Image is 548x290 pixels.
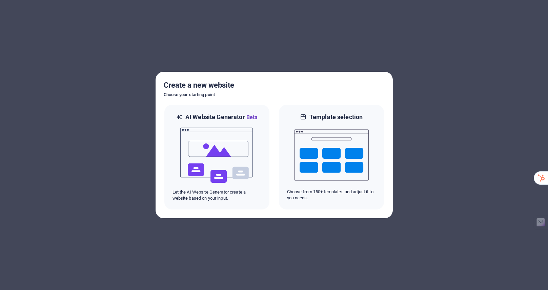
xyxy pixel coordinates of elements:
[180,121,254,189] img: ai
[164,104,270,210] div: AI Website GeneratorBetaaiLet the AI Website Generator create a website based on your input.
[287,189,376,201] p: Choose from 150+ templates and adjust it to you needs.
[185,113,258,121] h6: AI Website Generator
[278,104,385,210] div: Template selectionChoose from 150+ templates and adjust it to you needs.
[309,113,363,121] h6: Template selection
[164,80,385,91] h5: Create a new website
[245,114,258,120] span: Beta
[164,91,385,99] h6: Choose your starting point
[172,189,261,201] p: Let the AI Website Generator create a website based on your input.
